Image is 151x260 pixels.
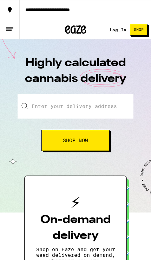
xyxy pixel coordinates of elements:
[130,24,147,36] button: Shop
[36,212,115,244] h3: On-demand delivery
[23,55,128,94] h1: Highly calculated cannabis delivery
[134,28,144,32] span: Shop
[110,27,126,32] a: Log In
[63,138,88,143] span: Shop Now
[126,24,151,36] a: Shop
[41,130,110,151] button: Shop Now
[18,94,133,119] input: Enter your delivery address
